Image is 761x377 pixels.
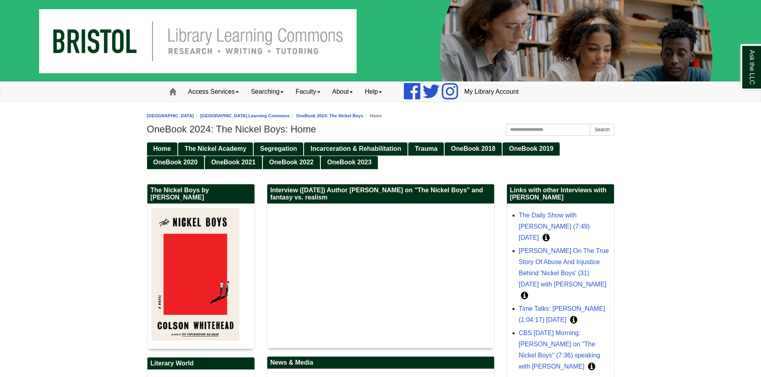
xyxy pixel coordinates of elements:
h2: The Nickel Boys by [PERSON_NAME] [147,184,254,204]
a: Access Services [182,82,245,102]
a: OneBook 2019 [503,142,560,156]
a: Home [147,142,177,156]
h2: Literary World [147,357,254,370]
a: The Nickel Academy [178,142,253,156]
span: OneBook 2019 [509,145,553,152]
a: Incarceration & Rehabilitation [304,142,407,156]
h2: Interview ([DATE]) Author [PERSON_NAME] on "The Nickel Boys" and fantasy vs. realism [267,184,494,204]
span: OneBook 2020 [153,159,198,166]
div: Guide Pages [147,142,614,169]
a: Time Talks: [PERSON_NAME] (1:04:17) [DATE] [519,305,605,323]
a: About [326,82,359,102]
h2: Links with other Interviews with [PERSON_NAME] [507,184,614,204]
a: Searching [245,82,290,102]
span: OneBook 2023 [327,159,372,166]
a: OneBook 2021 [205,156,262,169]
a: [GEOGRAPHIC_DATA] Learning Commons [200,113,290,118]
a: [GEOGRAPHIC_DATA] [147,113,194,118]
a: Faculty [290,82,326,102]
a: CBS [DATE] Morning: [PERSON_NAME] on "The Nickel Boys" (7:36) speaking with [PERSON_NAME] [519,330,600,370]
h1: OneBook 2024: The Nickel Boys: Home [147,124,614,135]
nav: breadcrumb [147,112,614,120]
span: Incarceration & Rehabilitation [310,145,401,152]
a: My Library Account [458,82,525,102]
span: OneBook 2018 [451,145,495,152]
a: The Daily Show with [PERSON_NAME] (7:49) [DATE] [519,212,590,241]
span: OneBook 2022 [269,159,314,166]
button: Search [590,124,614,136]
a: OneBook 2018 [445,142,502,156]
a: OneBook 2020 [147,156,204,169]
li: Home [363,112,382,120]
span: Trauma [415,145,437,152]
span: Segregation [260,145,297,152]
a: OneBook 2022 [263,156,320,169]
h2: News & Media [267,357,494,369]
a: Trauma [408,142,444,156]
a: Help [359,82,388,102]
span: OneBook 2021 [211,159,256,166]
a: OneBook 2024: The Nickel Boys [296,113,363,118]
a: OneBook 2023 [321,156,378,169]
span: Home [153,145,171,152]
a: Segregation [254,142,303,156]
span: The Nickel Academy [185,145,246,152]
a: [PERSON_NAME] On The True Story Of Abuse And Injustice Behind 'Nickel Boys' (31) [DATE] with [PER... [519,247,609,288]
